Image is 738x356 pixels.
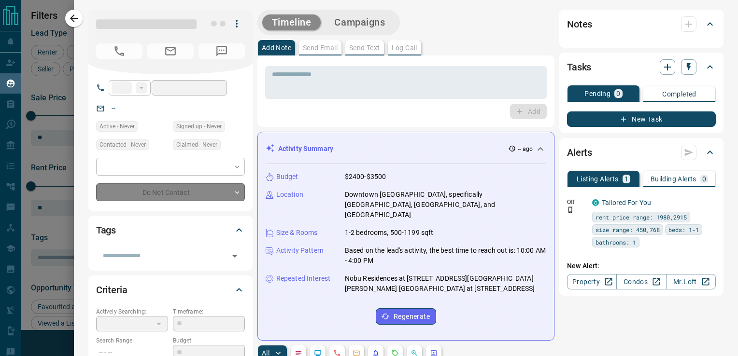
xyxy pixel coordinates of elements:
span: Signed up - Never [176,122,222,131]
p: Budget: [173,336,245,345]
span: bathrooms: 1 [596,237,636,247]
p: Size & Rooms [276,228,318,238]
span: rent price range: 1980,2915 [596,212,687,222]
button: Timeline [262,14,321,30]
p: Timeframe: [173,307,245,316]
button: Campaigns [325,14,395,30]
h2: Tags [96,222,116,238]
span: No Number [199,43,245,59]
p: Activity Summary [278,144,333,154]
p: 1-2 bedrooms, 500-1199 sqft [345,228,434,238]
p: New Alert: [567,261,716,271]
div: Tasks [567,55,716,79]
span: No Number [96,43,142,59]
button: Open [228,249,241,263]
a: Mr.Loft [666,274,716,289]
p: 0 [702,176,706,182]
a: Condos [616,274,666,289]
p: Repeated Interest [276,274,330,284]
div: Activity Summary-- ago [266,140,546,158]
p: $2400-$3500 [345,172,386,182]
div: Criteria [96,278,245,301]
p: Actively Searching: [96,307,168,316]
p: Building Alerts [651,176,696,182]
div: Alerts [567,141,716,164]
h2: Criteria [96,282,128,298]
div: condos.ca [592,199,599,206]
p: 1 [624,176,628,182]
span: No Email [147,43,194,59]
p: Location [276,190,303,200]
p: 0 [616,90,620,97]
div: Do Not Contact [96,183,245,201]
svg: Push Notification Only [567,206,574,213]
a: Property [567,274,617,289]
h2: Tasks [567,59,591,75]
h2: Alerts [567,145,592,160]
p: Add Note [262,44,291,51]
span: Active - Never [99,122,135,131]
div: Notes [567,13,716,36]
p: Listing Alerts [577,176,619,182]
a: -- [112,104,115,112]
span: Claimed - Never [176,140,217,150]
h2: Notes [567,16,592,32]
span: size range: 450,768 [596,225,660,234]
p: Search Range: [96,336,168,345]
p: Nobu Residences at [STREET_ADDRESS][GEOGRAPHIC_DATA][PERSON_NAME] [GEOGRAPHIC_DATA] at [STREET_AD... [345,274,546,294]
a: Tailored For You [602,199,651,206]
p: Completed [662,91,696,97]
span: beds: 1-1 [668,225,699,234]
p: Pending [584,90,610,97]
span: Contacted - Never [99,140,146,150]
p: Activity Pattern [276,246,324,256]
p: Budget [276,172,298,182]
p: -- ago [518,145,533,153]
p: Based on the lead's activity, the best time to reach out is: 10:00 AM - 4:00 PM [345,246,546,266]
button: Regenerate [376,308,436,325]
p: Downtown [GEOGRAPHIC_DATA], specifically [GEOGRAPHIC_DATA], [GEOGRAPHIC_DATA], and [GEOGRAPHIC_DATA] [345,190,546,220]
p: Off [567,198,586,206]
div: Tags [96,219,245,242]
button: New Task [567,111,716,127]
